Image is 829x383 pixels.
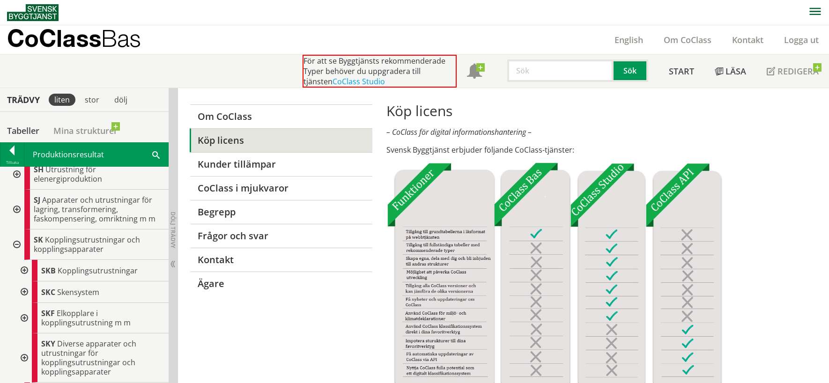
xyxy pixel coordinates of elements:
[303,55,457,88] div: För att se Byggtjänsts rekommenderade Typer behöver du uppgradera till tjänsten
[386,145,765,155] p: Svensk Byggtjänst erbjuder följande CoClass-tjänster:
[7,25,161,54] a: CoClassBas
[58,265,138,276] span: Kopplingsutrustningar
[57,287,99,297] span: Skensystem
[15,260,169,281] div: Gå till informationssidan för CoClass Studio
[34,235,140,254] span: Kopplingsutrustningar och kopplingsapparater
[152,149,160,159] span: Sök i tabellen
[704,55,756,88] a: Läsa
[7,190,169,229] div: Gå till informationssidan för CoClass Studio
[190,128,372,152] a: Köp licens
[49,94,75,106] div: liten
[777,66,819,77] span: Redigera
[722,34,774,45] a: Kontakt
[774,34,829,45] a: Logga ut
[79,94,105,106] div: stor
[190,152,372,176] a: Kunder tillämpar
[169,212,177,248] span: Dölj trädvy
[669,66,694,77] span: Start
[34,235,43,245] span: SK
[109,94,133,106] div: dölj
[7,33,141,44] p: CoClass
[386,127,532,137] em: – CoClass för digital informationshantering –
[333,76,385,87] a: CoClass Studio
[190,224,372,248] a: Frågor och svar
[15,333,169,383] div: Gå till informationssidan för CoClass Studio
[41,265,56,276] span: SKB
[41,308,131,328] span: Elkopplare i kopplingsutrustning m m
[41,287,55,297] span: SKC
[190,176,372,200] a: CoClass i mjukvaror
[7,159,169,190] div: Gå till informationssidan för CoClass Studio
[190,248,372,272] a: Kontakt
[659,55,704,88] a: Start
[41,339,136,377] span: Diverse apparater och utrustningar för kopplingsutrustningar och kopplingsapparater
[34,164,44,175] span: SH
[190,200,372,224] a: Begrepp
[190,272,372,295] a: Ägare
[0,159,24,166] div: Tillbaka
[24,143,168,166] div: Produktionsresultat
[7,4,59,21] img: Svensk Byggtjänst
[725,66,746,77] span: Läsa
[46,119,125,142] a: Mina strukturer
[467,65,482,80] span: Notifikationer
[653,34,722,45] a: Om CoClass
[2,95,45,105] div: Trädvy
[190,104,372,128] a: Om CoClass
[7,229,169,383] div: Gå till informationssidan för CoClass Studio
[34,195,40,205] span: SJ
[15,303,169,333] div: Gå till informationssidan för CoClass Studio
[101,24,141,52] span: Bas
[756,55,829,88] a: Redigera
[41,308,55,318] span: SKF
[604,34,653,45] a: English
[41,339,55,349] span: SKY
[15,281,169,303] div: Gå till informationssidan för CoClass Studio
[507,59,614,82] input: Sök
[34,164,102,184] span: Utrustning för elenergiproduktion
[614,59,648,82] button: Sök
[386,103,765,119] h1: Köp licens
[34,195,155,224] span: Apparater och utrustningar för lagring, transformering, faskompensering, omriktning m m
